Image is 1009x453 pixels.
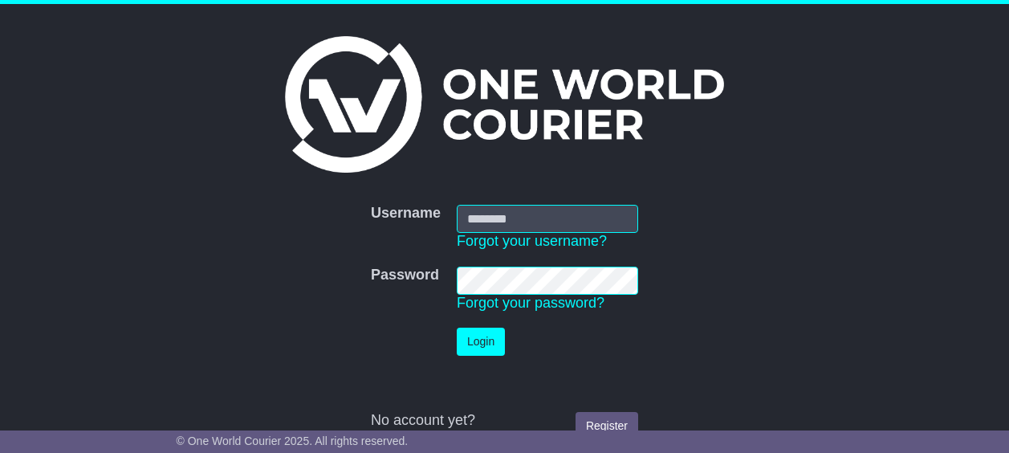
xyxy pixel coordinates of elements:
[371,267,439,284] label: Password
[371,205,441,222] label: Username
[457,328,505,356] button: Login
[371,412,638,430] div: No account yet?
[576,412,638,440] a: Register
[457,295,604,311] a: Forgot your password?
[457,233,607,249] a: Forgot your username?
[285,36,723,173] img: One World
[177,435,409,447] span: © One World Courier 2025. All rights reserved.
